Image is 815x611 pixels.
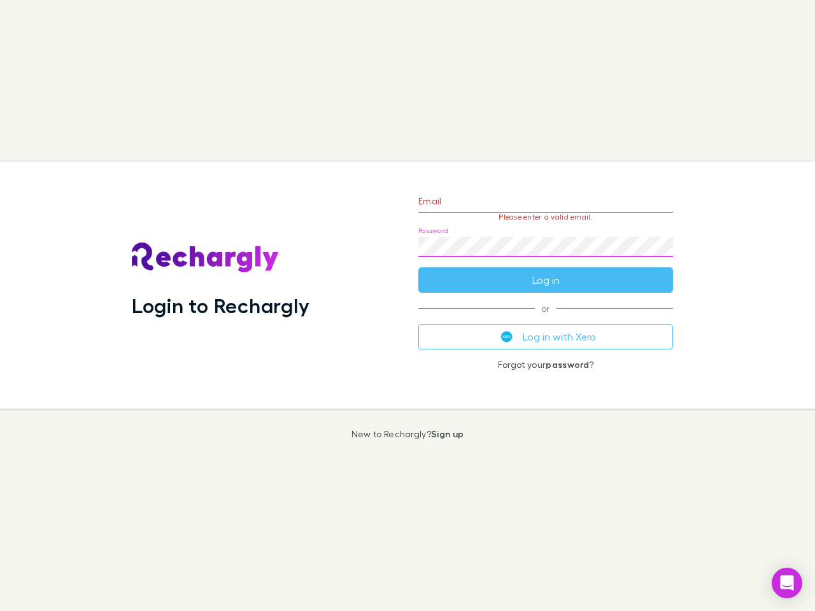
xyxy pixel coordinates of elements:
[132,242,280,273] img: Rechargly's Logo
[772,568,802,598] div: Open Intercom Messenger
[418,226,448,235] label: Password
[418,360,673,370] p: Forgot your ?
[418,267,673,293] button: Log in
[546,359,589,370] a: password
[501,331,513,342] img: Xero's logo
[132,293,309,318] h1: Login to Rechargly
[351,429,464,439] p: New to Rechargly?
[418,324,673,349] button: Log in with Xero
[418,308,673,309] span: or
[431,428,464,439] a: Sign up
[418,213,673,221] p: Please enter a valid email.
